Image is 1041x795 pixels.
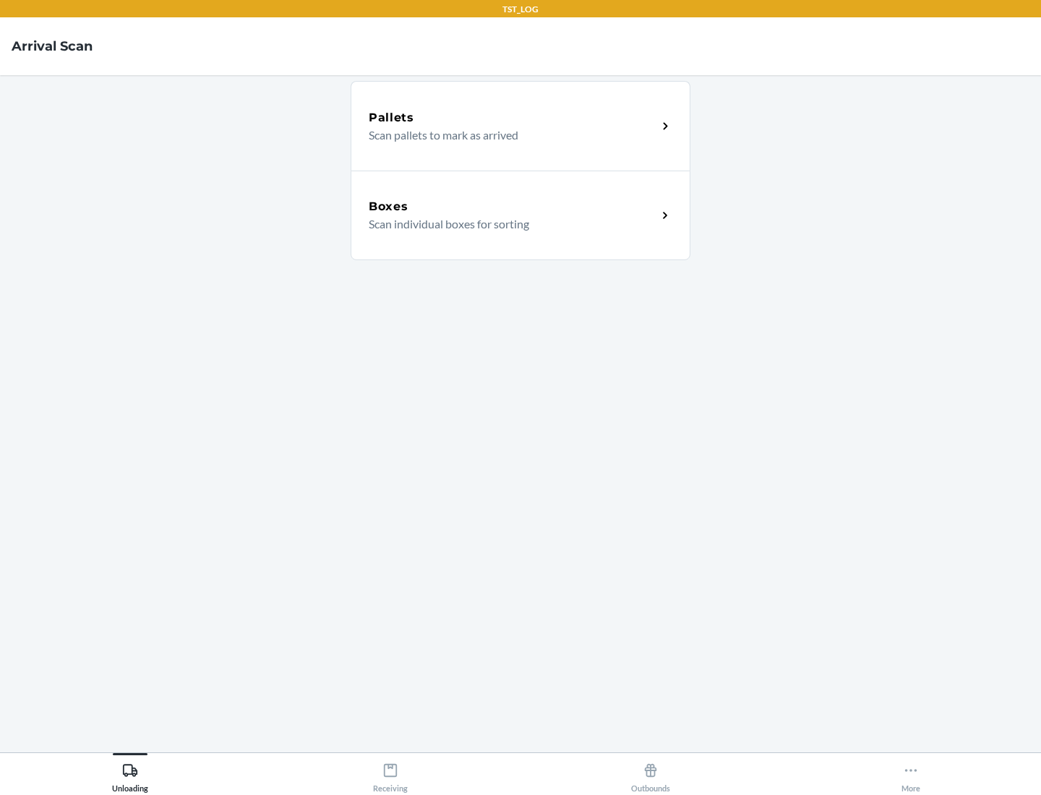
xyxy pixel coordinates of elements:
h5: Boxes [369,198,408,215]
div: More [901,757,920,793]
p: Scan pallets to mark as arrived [369,126,646,144]
button: More [781,753,1041,793]
h4: Arrival Scan [12,37,93,56]
a: PalletsScan pallets to mark as arrived [351,81,690,171]
div: Unloading [112,757,148,793]
div: Outbounds [631,757,670,793]
div: Receiving [373,757,408,793]
button: Receiving [260,753,520,793]
p: TST_LOG [502,3,539,16]
p: Scan individual boxes for sorting [369,215,646,233]
a: BoxesScan individual boxes for sorting [351,171,690,260]
h5: Pallets [369,109,414,126]
button: Outbounds [520,753,781,793]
